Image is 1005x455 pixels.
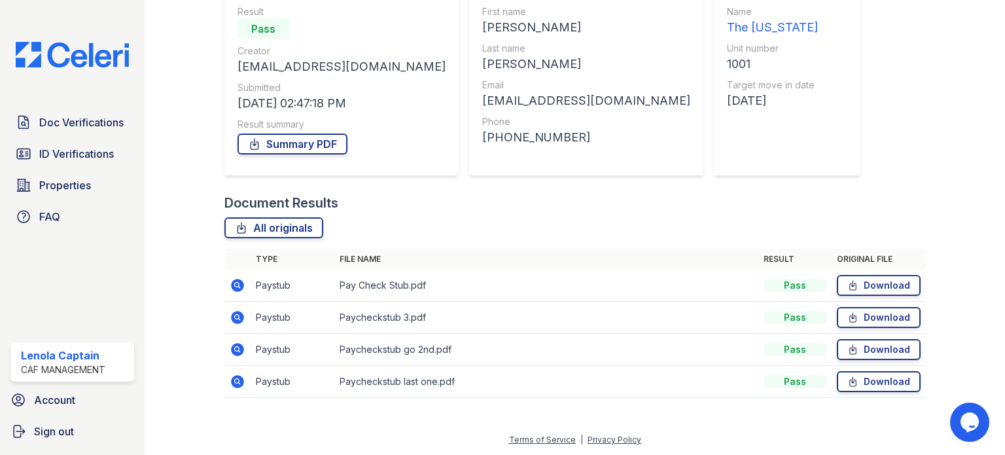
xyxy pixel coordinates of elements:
a: Sign out [5,418,139,445]
div: Email [482,79,690,92]
div: Pass [764,343,826,356]
a: All originals [224,217,323,238]
div: First name [482,5,690,18]
th: Type [251,249,334,270]
a: Download [837,307,921,328]
div: | [580,435,583,445]
div: Pass [764,311,826,324]
div: Pass [764,279,826,292]
a: FAQ [10,204,134,230]
div: The [US_STATE] [727,18,818,37]
td: Paycheckstub 3.pdf [334,302,758,334]
div: Lenola Captain [21,348,105,363]
div: 1001 [727,55,818,73]
div: Name [727,5,818,18]
a: ID Verifications [10,141,134,167]
div: Result summary [238,118,446,131]
div: [EMAIL_ADDRESS][DOMAIN_NAME] [482,92,690,110]
span: ID Verifications [39,146,114,162]
div: [PHONE_NUMBER] [482,128,690,147]
div: Creator [238,45,446,58]
th: File name [334,249,758,270]
th: Result [758,249,832,270]
a: Name The [US_STATE] [727,5,818,37]
img: CE_Logo_Blue-a8612792a0a2168367f1c8372b55b34899dd931a85d93a1a3d3e32e68fde9ad4.png [5,42,139,67]
td: Paystub [251,334,334,366]
span: FAQ [39,209,60,225]
a: Terms of Service [509,435,576,445]
div: Target move in date [727,79,818,92]
div: Result [238,5,446,18]
td: Paystub [251,366,334,398]
div: [DATE] [727,92,818,110]
iframe: chat widget [950,403,992,442]
a: Account [5,387,139,413]
div: [PERSON_NAME] [482,18,690,37]
div: [PERSON_NAME] [482,55,690,73]
div: Submitted [238,81,446,94]
div: Pass [764,375,826,388]
a: Summary PDF [238,134,347,155]
div: Pass [238,18,290,39]
td: Paystub [251,270,334,302]
div: Unit number [727,42,818,55]
div: Document Results [224,194,338,212]
a: Download [837,275,921,296]
td: Paycheckstub last one.pdf [334,366,758,398]
td: Paystub [251,302,334,334]
div: Phone [482,115,690,128]
a: Download [837,339,921,360]
div: [EMAIL_ADDRESS][DOMAIN_NAME] [238,58,446,76]
span: Sign out [34,424,74,439]
div: [DATE] 02:47:18 PM [238,94,446,113]
a: Privacy Policy [588,435,641,445]
a: Doc Verifications [10,109,134,136]
div: CAF Management [21,363,105,376]
div: Last name [482,42,690,55]
a: Download [837,371,921,392]
th: Original file [832,249,926,270]
span: Account [34,392,75,408]
span: Doc Verifications [39,115,124,130]
a: Properties [10,172,134,198]
span: Properties [39,177,91,193]
td: Pay Check Stub.pdf [334,270,758,302]
td: Paycheckstub go 2nd.pdf [334,334,758,366]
